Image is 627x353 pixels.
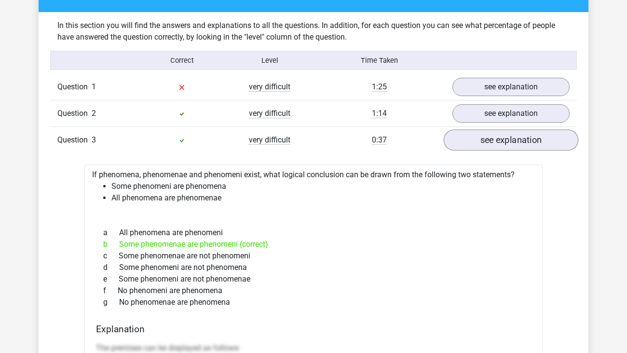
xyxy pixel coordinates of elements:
div: Level [226,55,313,66]
span: a [103,227,119,239]
span: 2 [92,109,96,118]
span: very difficult [249,82,290,92]
span: very difficult [249,109,290,118]
span: g [103,297,119,308]
div: Some phenomeni are not phenomena [96,262,531,273]
span: e [103,273,119,285]
a: see explanation [444,129,578,151]
span: c [103,250,119,262]
span: 1:14 [372,109,387,118]
li: All phenomena are phenomenae [111,192,535,204]
span: 3 [92,135,96,144]
span: very difficult [249,135,290,145]
span: Question [57,108,92,119]
span: 0:37 [372,135,387,145]
div: In this section you will find the answers and explanations to all the questions. In addition, for... [50,20,577,43]
div: Correct [138,55,226,66]
span: b [103,239,119,250]
span: 1 [92,82,96,91]
div: Some phenomenae are phenomeni (correct) [96,239,531,250]
h4: Explanation [96,324,531,335]
span: d [103,262,119,273]
div: No phenomenae are phenomena [96,297,531,308]
div: Some phenomeni are not phenomenae [96,273,531,285]
span: Question [57,134,92,146]
span: f [103,285,118,297]
div: No phenomeni are phenomena [96,285,531,297]
div: All phenomena are phenomeni [96,227,531,239]
li: Some phenomeni are phenomena [111,181,535,192]
a: see explanation [452,104,570,123]
div: Time Taken [313,55,445,66]
span: 1:25 [372,82,387,92]
span: Question [57,81,92,93]
div: Some phenomenae are not phenomeni [96,250,531,262]
a: see explanation [452,78,570,96]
